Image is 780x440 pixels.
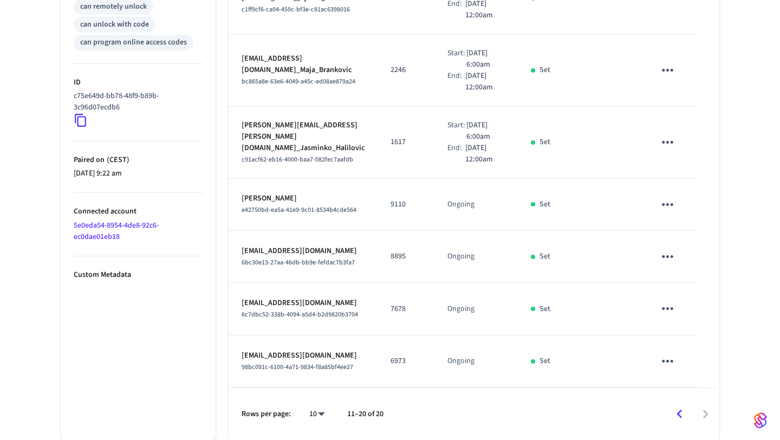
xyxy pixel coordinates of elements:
[466,48,505,70] p: [DATE] 6:00am
[391,64,421,76] p: 2246
[539,251,550,262] p: Set
[80,1,147,12] div: can remotely unlock
[304,406,330,422] div: 10
[242,193,365,204] p: [PERSON_NAME]
[242,297,365,309] p: [EMAIL_ADDRESS][DOMAIN_NAME]
[434,231,518,283] td: Ongoing
[466,120,505,143] p: [DATE] 6:00am
[667,402,692,427] button: Go to previous page
[391,303,421,315] p: 7678
[74,168,203,179] p: [DATE] 9:22 am
[447,48,466,70] div: Start:
[465,143,505,165] p: [DATE] 12:00am
[105,154,129,165] span: ( CEST )
[434,179,518,231] td: Ongoing
[74,206,203,217] p: Connected account
[242,245,365,257] p: [EMAIL_ADDRESS][DOMAIN_NAME]
[242,310,358,319] span: 6c7dbc52-338b-4094-a5d4-b2d9820b3704
[242,5,350,14] span: c1ff9cf6-ca04-450c-bf3e-c81ac6398016
[539,137,550,148] p: Set
[347,409,383,420] p: 11–20 of 20
[74,154,203,166] p: Paired on
[434,335,518,387] td: Ongoing
[80,37,187,48] div: can program online access codes
[242,350,365,361] p: [EMAIL_ADDRESS][DOMAIN_NAME]
[447,143,465,165] div: End:
[242,363,353,372] span: 98bc091c-6100-4a71-9834-f8a85bf4ee27
[242,205,356,215] span: e42750bd-ea5a-41e9-9c01-8534b4cde564
[242,155,353,164] span: c91acf62-eb16-4000-baa7-082fec7aafdb
[539,199,550,210] p: Set
[391,199,421,210] p: 9110
[74,220,159,242] a: 5e0eda54-8954-4de8-92c6-ec0dae01eb18
[74,77,203,88] p: ID
[74,90,198,113] p: c75e649d-bb78-48f9-b89b-3c96d07ecdb6
[242,409,291,420] p: Rows per page:
[539,64,550,76] p: Set
[539,355,550,367] p: Set
[242,120,365,154] p: [PERSON_NAME][EMAIL_ADDRESS][PERSON_NAME][DOMAIN_NAME]_Jasminko_Halilovic
[80,19,149,30] div: can unlock with code
[434,283,518,335] td: Ongoing
[242,258,355,267] span: 6bc30e13-27aa-46db-bb9e-fefdac7b3fa7
[539,303,550,315] p: Set
[447,70,465,93] div: End:
[242,77,355,86] span: bc865a8e-63e6-4049-a45c-ed08ae879a24
[754,412,767,429] img: SeamLogoGradient.69752ec5.svg
[447,120,466,143] div: Start:
[391,355,421,367] p: 6973
[74,269,203,281] p: Custom Metadata
[391,251,421,262] p: 8895
[465,70,505,93] p: [DATE] 12:00am
[242,53,365,76] p: [EMAIL_ADDRESS][DOMAIN_NAME]_Maja_Brankovic
[391,137,421,148] p: 1617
